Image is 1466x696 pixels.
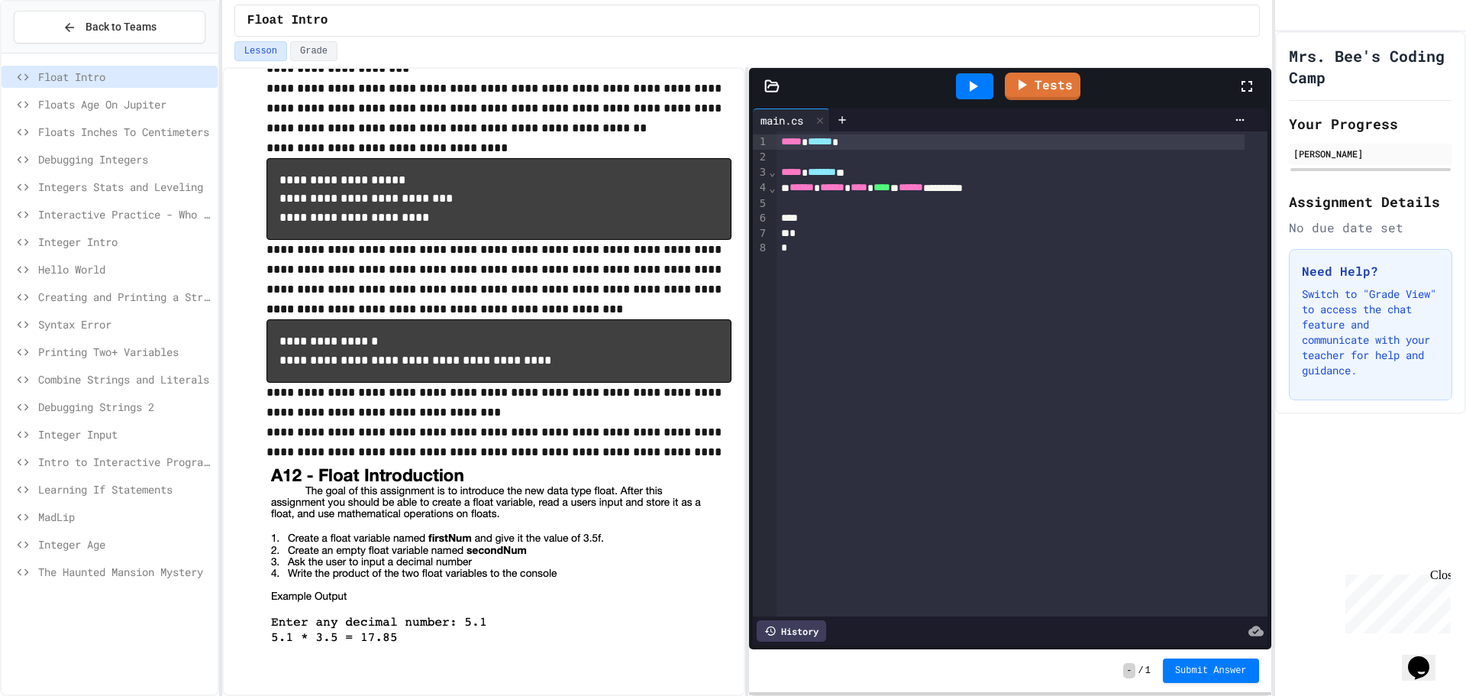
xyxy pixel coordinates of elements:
div: 1 [753,134,768,150]
button: Back to Teams [14,11,205,44]
span: Syntax Error [38,316,212,332]
div: Chat with us now!Close [6,6,105,97]
span: Integer Input [38,426,212,442]
span: Integer Intro [38,234,212,250]
span: Fold line [768,182,776,194]
span: MadLip [38,509,212,525]
span: Combine Strings and Literals [38,371,212,387]
div: No due date set [1289,219,1452,237]
span: Debugging Integers [38,151,212,167]
span: Submit Answer [1175,665,1247,677]
span: Intro to Interactive Programs [38,454,212,470]
h2: Your Progress [1289,113,1452,134]
span: Floats Age On Jupiter [38,96,212,112]
span: 1 [1145,665,1151,677]
span: Hello World [38,261,212,277]
span: Interactive Practice - Who Are You? [38,206,212,222]
div: main.cs [753,112,811,128]
span: Float Intro [247,11,328,30]
div: 4 [753,180,768,196]
div: [PERSON_NAME] [1293,147,1448,160]
span: Printing Two+ Variables [38,344,212,360]
h1: Mrs. Bee's Coding Camp [1289,45,1452,88]
iframe: chat widget [1339,568,1451,633]
span: - [1123,663,1135,678]
div: 7 [753,226,768,241]
span: Creating and Printing a String Variable [38,289,212,305]
span: Integer Age [38,536,212,552]
button: Grade [290,41,337,61]
div: History [757,620,826,642]
div: 6 [753,211,768,226]
span: Floats Inches To Centimeters [38,124,212,140]
div: main.cs [753,108,830,131]
span: Integers Stats and Leveling [38,179,212,195]
button: Lesson [234,41,287,61]
iframe: chat widget [1402,635,1451,681]
div: 3 [753,165,768,180]
span: / [1138,665,1144,677]
p: Switch to "Grade View" to access the chat feature and communicate with your teacher for help and ... [1302,286,1439,378]
div: 2 [753,150,768,165]
span: The Haunted Mansion Mystery [38,564,212,580]
div: 8 [753,241,768,256]
div: 5 [753,196,768,212]
h2: Assignment Details [1289,191,1452,212]
span: Float Intro [38,69,212,85]
span: Back to Teams [86,19,157,35]
span: Fold line [768,166,776,178]
a: Tests [1005,73,1080,100]
span: Debugging Strings 2 [38,399,212,415]
span: Learning If Statements [38,481,212,497]
h3: Need Help? [1302,262,1439,280]
button: Submit Answer [1163,659,1259,683]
